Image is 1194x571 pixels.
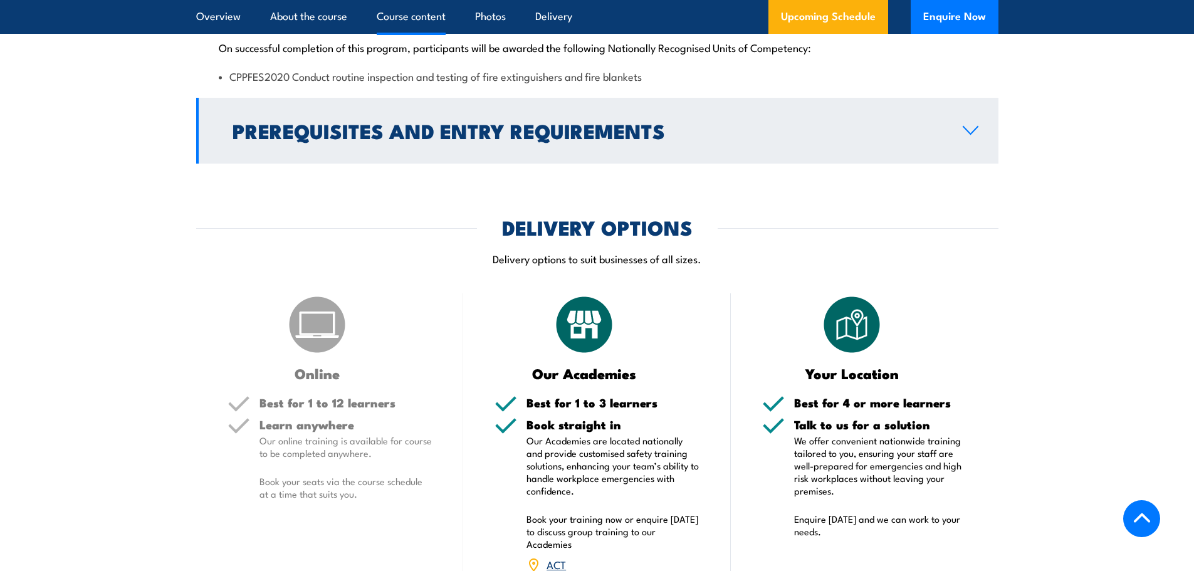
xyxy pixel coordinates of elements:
[259,397,432,409] h5: Best for 1 to 12 learners
[526,397,699,409] h5: Best for 1 to 3 learners
[233,122,943,139] h2: Prerequisites and Entry Requirements
[259,475,432,500] p: Book your seats via the course schedule at a time that suits you.
[794,397,967,409] h5: Best for 4 or more learners
[526,419,699,431] h5: Book straight in
[794,513,967,538] p: Enquire [DATE] and we can work to your needs.
[196,251,998,266] p: Delivery options to suit businesses of all sizes.
[762,366,942,380] h3: Your Location
[526,434,699,497] p: Our Academies are located nationally and provide customised safety training solutions, enhancing ...
[794,434,967,497] p: We offer convenient nationwide training tailored to you, ensuring your staff are well-prepared fo...
[219,69,976,83] li: CPPFES2020 Conduct routine inspection and testing of fire extinguishers and fire blankets
[219,41,976,53] p: On successful completion of this program, participants will be awarded the following Nationally R...
[196,98,998,164] a: Prerequisites and Entry Requirements
[526,513,699,550] p: Book your training now or enquire [DATE] to discuss group training to our Academies
[794,419,967,431] h5: Talk to us for a solution
[259,419,432,431] h5: Learn anywhere
[228,366,407,380] h3: Online
[495,366,674,380] h3: Our Academies
[502,218,693,236] h2: DELIVERY OPTIONS
[259,434,432,459] p: Our online training is available for course to be completed anywhere.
